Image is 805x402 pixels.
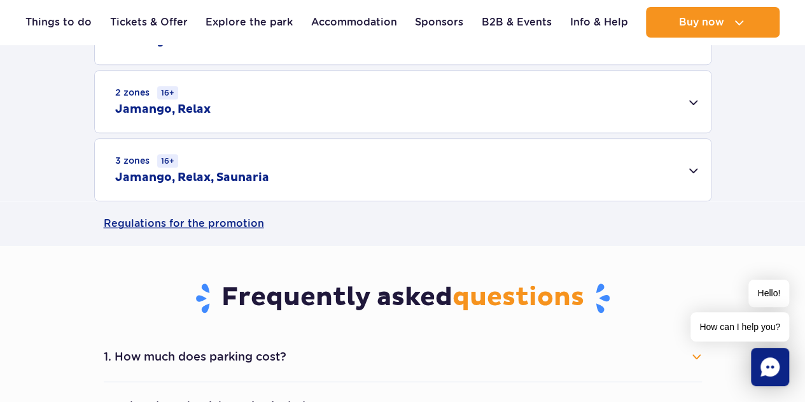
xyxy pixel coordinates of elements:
[115,86,178,99] small: 2 zones
[646,7,780,38] button: Buy now
[678,17,724,28] span: Buy now
[110,7,188,38] a: Tickets & Offer
[311,7,397,38] a: Accommodation
[25,7,92,38] a: Things to do
[157,154,178,168] small: 16+
[206,7,293,38] a: Explore the park
[115,154,178,168] small: 3 zones
[482,7,552,38] a: B2B & Events
[104,201,702,246] a: Regulations for the promotion
[115,102,211,117] h2: Jamango, Relax
[157,86,178,99] small: 16+
[751,348,789,386] div: Chat
[690,312,789,341] span: How can I help you?
[570,7,627,38] a: Info & Help
[748,280,789,307] span: Hello!
[415,7,463,38] a: Sponsors
[452,282,584,313] span: questions
[104,282,702,315] h3: Frequently asked
[104,343,702,371] button: 1. How much does parking cost?
[115,170,269,185] h2: Jamango, Relax, Saunaria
